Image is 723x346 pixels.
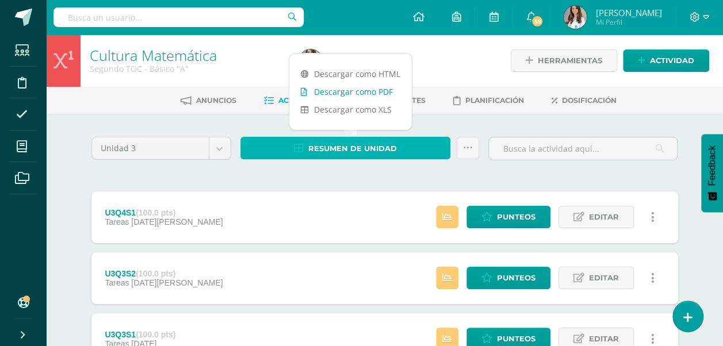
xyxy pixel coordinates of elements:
a: Actividades [264,91,329,110]
a: Punteos [466,267,550,289]
span: Planificación [465,96,524,105]
span: Punteos [497,206,535,228]
span: Unidad 3 [101,137,200,159]
span: Editar [589,267,619,289]
span: [DATE][PERSON_NAME] [131,217,223,226]
strong: (100.0 pts) [136,208,175,217]
strong: (100.0 pts) [136,330,175,339]
img: a3485d9babf22a770558c2c8050e4d4d.png [299,49,322,72]
div: U3Q3S1 [105,330,175,339]
span: Tareas [105,278,129,287]
span: [PERSON_NAME] [595,7,661,18]
a: Dosificación [552,91,617,110]
a: Descargar como XLS [289,101,412,118]
a: Resumen de unidad [240,137,451,159]
div: U3Q4S1 [105,208,223,217]
div: Segundo TOC - Básico 'A' [90,63,285,74]
a: Unidad 3 [92,137,231,159]
a: Herramientas [511,49,617,72]
button: Feedback - Mostrar encuesta [701,134,723,212]
strong: (100.0 pts) [136,269,175,278]
a: Anuncios [181,91,236,110]
span: 59 [531,15,544,28]
a: Planificación [453,91,524,110]
a: Cultura Matemática [90,45,217,65]
span: Herramientas [538,50,602,71]
span: Actividad [650,50,694,71]
span: Feedback [707,145,717,186]
span: [DATE][PERSON_NAME] [131,278,223,287]
span: Anuncios [196,96,236,105]
span: Tareas [105,217,129,226]
input: Busca la actividad aquí... [489,137,677,160]
span: Mi Perfil [595,17,661,27]
span: Editar [589,206,619,228]
img: a3485d9babf22a770558c2c8050e4d4d.png [564,6,587,29]
span: Actividades [278,96,329,105]
div: U3Q3S2 [105,269,223,278]
h1: Cultura Matemática [90,47,285,63]
a: Descargar como HTML [289,65,412,83]
a: Punteos [466,206,550,228]
span: Resumen de unidad [308,138,397,159]
input: Busca un usuario... [53,7,304,27]
span: Punteos [497,267,535,289]
a: Descargar como PDF [289,83,412,101]
span: Dosificación [562,96,617,105]
a: Actividad [623,49,709,72]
